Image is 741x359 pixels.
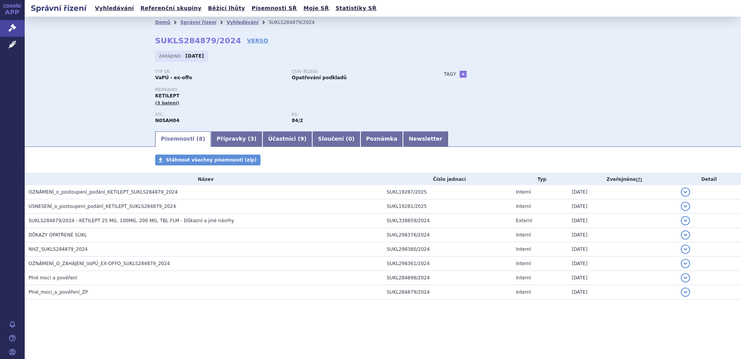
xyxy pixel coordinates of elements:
[25,174,383,185] th: Název
[159,53,183,59] span: Zahájeno:
[155,93,179,99] span: KETILEPT
[29,189,178,195] span: OZNÁMENÍ_o_postoupení_podání_KETILEPT_SUKLS284879_2024
[568,228,677,242] td: [DATE]
[166,157,257,163] span: Stáhnout všechny písemnosti (zip)
[93,3,136,14] a: Vyhledávání
[383,214,512,228] td: SUKL338859/2024
[155,118,179,123] strong: KVETIAPIN
[444,70,456,79] h3: Tagy
[383,285,512,299] td: SUKL284879/2024
[186,53,204,59] strong: [DATE]
[247,37,268,44] a: VERSO
[677,174,741,185] th: Detail
[29,204,176,209] span: USNESENÍ_o_postoupení_podání_KETILEPT_SUKLS284879_2024
[516,189,531,195] span: Interní
[292,75,347,80] strong: Opatřování podkladů
[403,131,448,147] a: Newsletter
[512,174,568,185] th: Typ
[333,3,379,14] a: Statistiky SŘ
[681,230,690,240] button: detail
[180,20,217,25] a: Správní řízení
[155,131,211,147] a: Písemnosti (8)
[568,199,677,214] td: [DATE]
[383,257,512,271] td: SUKL298361/2024
[568,285,677,299] td: [DATE]
[516,247,531,252] span: Interní
[516,204,531,209] span: Interní
[29,289,88,295] span: Plné_moci_a_pověření_ZP
[383,242,512,257] td: SUKL298380/2024
[568,185,677,199] td: [DATE]
[155,75,192,80] strong: VaPÚ - ex-offo
[155,100,179,105] span: (3 balení)
[568,271,677,285] td: [DATE]
[155,155,261,165] a: Stáhnout všechny písemnosti (zip)
[29,232,87,238] span: DŮKAZY OPATŘENÉ SÚKL
[681,245,690,254] button: detail
[262,131,312,147] a: Účastníci (9)
[516,218,532,223] span: Externí
[301,3,331,14] a: Moje SŘ
[25,3,93,14] h2: Správní řízení
[227,20,259,25] a: Vyhledávání
[383,185,512,199] td: SUKL19287/2025
[348,136,352,142] span: 0
[681,202,690,211] button: detail
[568,257,677,271] td: [DATE]
[383,174,512,185] th: Číslo jednací
[568,174,677,185] th: Zveřejněno
[155,112,284,117] p: ATC:
[312,131,360,147] a: Sloučení (0)
[360,131,403,147] a: Poznámka
[292,112,421,117] p: RS:
[211,131,262,147] a: Přípravky (3)
[300,136,304,142] span: 9
[383,199,512,214] td: SUKL19281/2025
[249,3,299,14] a: Písemnosti SŘ
[460,71,467,78] a: +
[155,70,284,74] p: Typ SŘ:
[681,216,690,225] button: detail
[206,3,247,14] a: Běžící lhůty
[516,289,531,295] span: Interní
[250,136,254,142] span: 3
[636,177,642,182] abbr: (?)
[155,36,241,45] strong: SUKLS284879/2024
[269,17,325,28] li: SUKLS284879/2024
[383,228,512,242] td: SUKL298376/2024
[29,275,77,281] span: Plné moci a pověření
[681,187,690,197] button: detail
[155,88,428,92] p: Přípravky:
[138,3,204,14] a: Referenční skupiny
[383,271,512,285] td: SUKL284898/2024
[29,218,234,223] span: SUKLS284879/2024 - KETILEPT 25 MG, 100MG, 200 MG, TBL FLM - Důkazní a jiné návrhy
[516,232,531,238] span: Interní
[292,118,303,123] strong: antipsychotika třetí volby - speciální, p.o.
[568,242,677,257] td: [DATE]
[155,20,170,25] a: Domů
[681,259,690,268] button: detail
[681,273,690,282] button: detail
[29,261,170,266] span: OZNÁMENÍ_O_ZAHÁJENÍ_VaPÚ_EX-OFFO_SUKLS284879_2024
[292,70,421,74] p: Stav řízení:
[199,136,203,142] span: 8
[568,214,677,228] td: [DATE]
[516,275,531,281] span: Interní
[29,247,88,252] span: NHZ_SUKLS284879_2024
[681,288,690,297] button: detail
[516,261,531,266] span: Interní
